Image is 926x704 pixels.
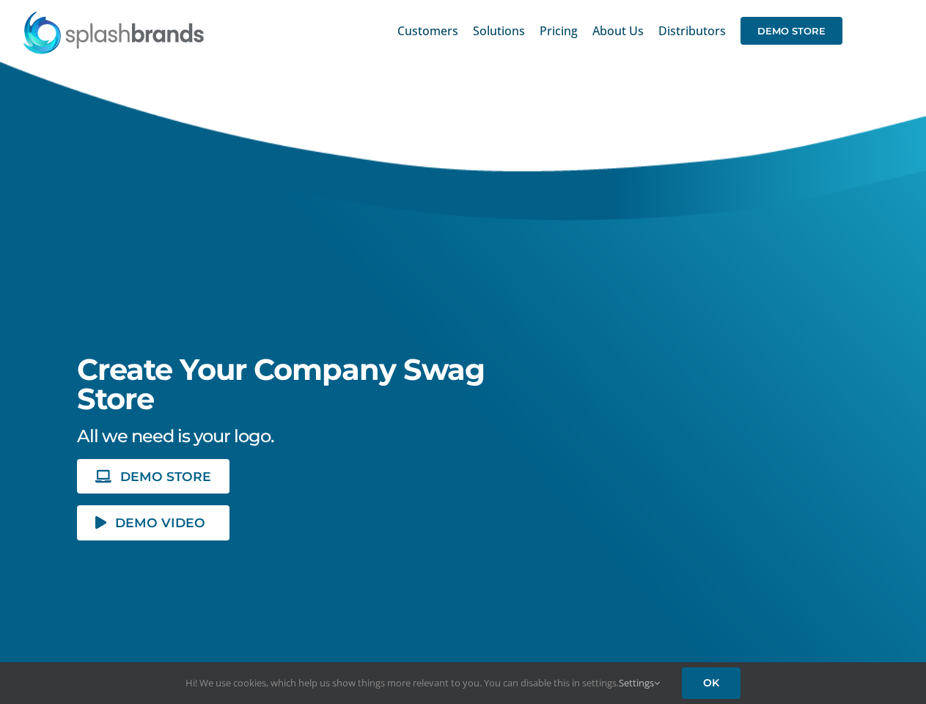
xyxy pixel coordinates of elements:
[540,25,578,37] span: Pricing
[619,676,660,689] a: Settings
[77,459,229,494] a: DEMO STORE
[741,7,842,54] a: DEMO STORE
[658,7,726,54] a: Distributors
[77,425,273,447] span: All we need is your logo.
[592,25,644,37] span: About Us
[120,470,211,483] span: DEMO STORE
[397,25,458,37] span: Customers
[77,351,485,417] span: Create Your Company Swag Store
[397,7,842,54] nav: Main Menu
[540,7,578,54] a: Pricing
[473,25,525,37] span: Solutions
[185,676,660,689] span: Hi! We use cookies, which help us show things more relevant to you. You can disable this in setti...
[22,10,205,54] img: SplashBrands.com Logo
[682,667,741,699] a: OK
[658,25,726,37] span: Distributors
[115,516,205,529] span: DEMO VIDEO
[741,17,842,45] span: DEMO STORE
[397,7,458,54] a: Customers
